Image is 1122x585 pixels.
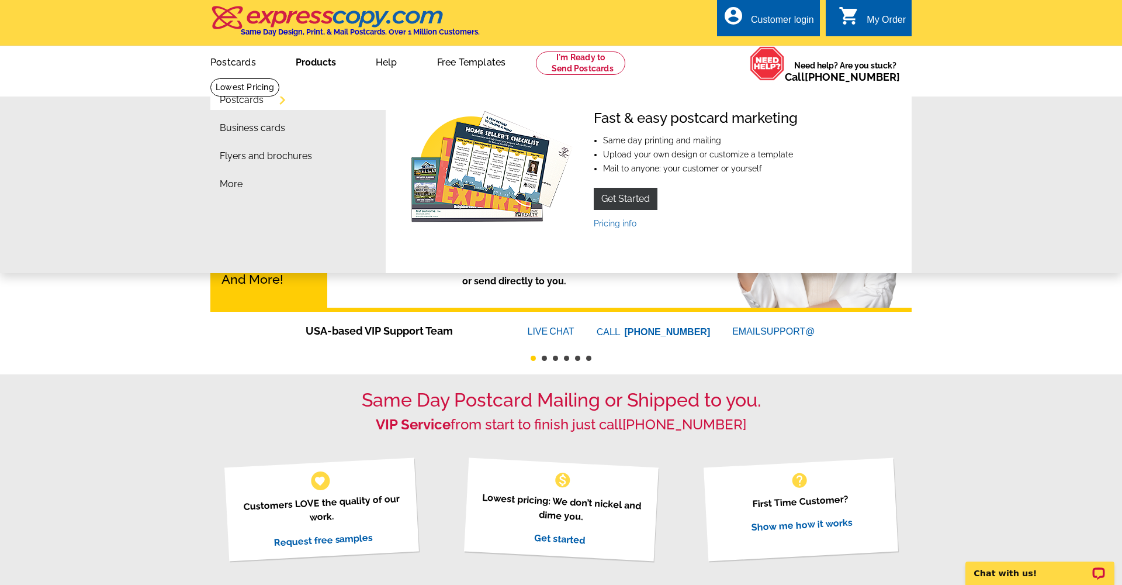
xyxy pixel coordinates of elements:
[575,356,580,361] button: 5 of 6
[528,325,550,339] font: LIVE
[220,95,264,105] a: Postcards
[603,164,798,173] li: Mail to anyone: your customer or yourself
[603,150,798,159] li: Upload your own design or customize a template
[273,532,373,548] a: Request free samples
[750,46,785,81] img: help
[594,110,798,127] h4: Fast & easy postcard marketing
[277,47,355,75] a: Products
[478,490,643,527] p: Lowest pricing: We don’t nickel and dime you.
[528,326,574,336] a: LIVECHAT
[839,13,906,27] a: shopping_cart My Order
[958,548,1122,585] iframe: LiveChat chat widget
[723,13,814,27] a: account_circle Customer login
[805,71,900,83] a: [PHONE_NUMBER]
[418,47,525,75] a: Free Templates
[553,471,572,490] span: monetization_on
[241,27,480,36] h4: Same Day Design, Print, & Mail Postcards. Over 1 Million Customers.
[594,219,636,228] a: Pricing info
[760,325,816,339] font: SUPPORT@
[785,71,900,83] span: Call
[732,326,816,336] a: EMAILSUPPORT@
[723,5,744,26] i: account_circle
[586,356,591,361] button: 6 of 6
[220,180,243,189] a: More
[594,188,657,210] a: Get Started
[751,15,814,31] div: Customer login
[867,15,906,31] div: My Order
[220,123,285,133] a: Business cards
[357,47,416,75] a: Help
[368,260,660,288] p: Postcards mailed to your list or send directly to you.
[210,417,912,433] h2: from start to finish just call
[531,356,536,361] button: 1 of 6
[210,14,480,36] a: Same Day Design, Print, & Mail Postcards. Over 1 Million Customers.
[564,356,569,361] button: 4 of 6
[376,416,451,433] strong: VIP Service
[192,47,275,75] a: Postcards
[407,110,575,227] img: Fast & easy postcard marketing
[553,356,558,361] button: 3 of 6
[785,60,906,83] span: Need help? Are you stuck?
[534,532,585,546] a: Get started
[718,490,882,513] p: First Time Customer?
[306,323,493,339] span: USA-based VIP Support Team
[751,517,853,533] a: Show me how it works
[542,356,547,361] button: 2 of 6
[238,491,404,528] p: Customers LOVE the quality of our work.
[622,416,746,433] a: [PHONE_NUMBER]
[220,152,312,161] a: Flyers and brochures
[314,474,326,487] span: favorite
[603,136,798,144] li: Same day printing and mailing
[839,5,860,26] i: shopping_cart
[625,327,711,337] a: [PHONE_NUMBER]
[597,325,622,339] font: CALL
[210,389,912,411] h1: Same Day Postcard Mailing or Shipped to you.
[790,471,809,490] span: help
